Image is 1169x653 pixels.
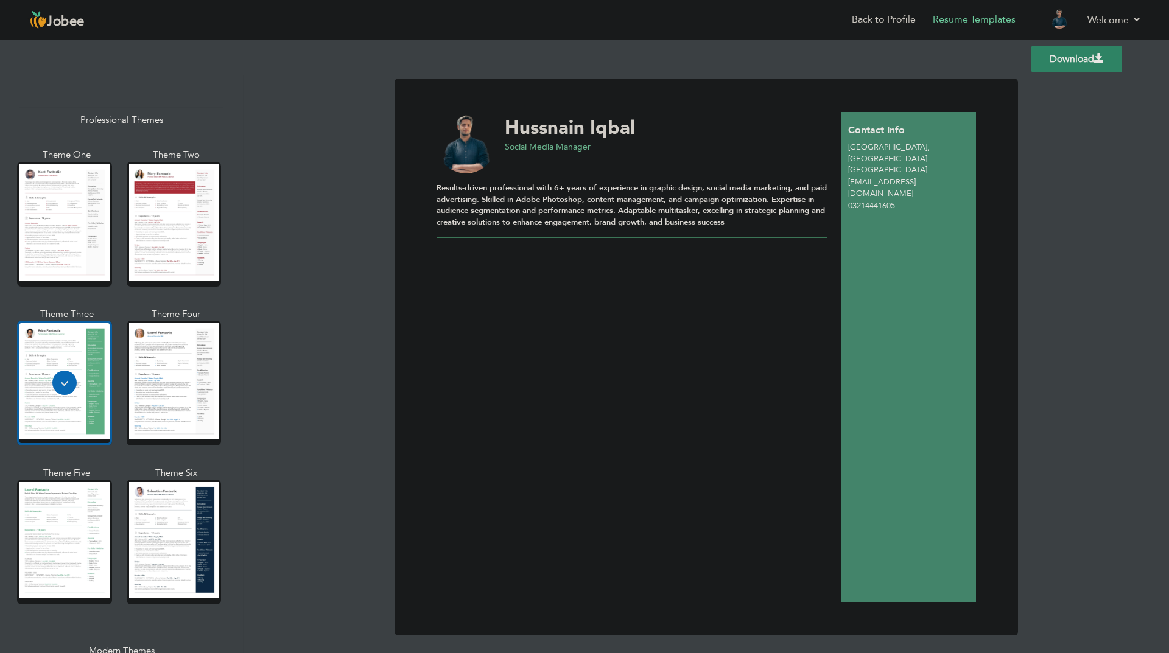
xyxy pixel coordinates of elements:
[841,142,977,176] div: [GEOGRAPHIC_DATA]
[852,13,916,27] a: Back to Profile
[47,15,85,29] span: Jobee
[1087,13,1142,27] a: Welcome
[848,176,916,199] span: [EMAIL_ADDRESS][DOMAIN_NAME]
[437,114,496,174] img: No image
[848,164,927,175] span: [GEOGRAPHIC_DATA]
[848,124,905,137] span: Contact Info
[1050,9,1069,29] img: Profile Img
[129,148,224,161] div: Theme Two
[27,10,47,30] img: jobee.io
[1031,46,1122,72] a: Download
[927,142,930,153] span: ,
[933,13,1016,27] a: Resume Templates
[19,467,114,480] div: Theme Five
[19,148,114,161] div: Theme One
[437,183,827,228] strong: Results-driven professional with 6+ years of experience in graphic design, social media marketing...
[19,308,114,321] div: Theme Three
[590,115,635,141] span: Iqbal
[505,141,591,153] span: Social Media Manager
[848,142,927,153] span: [GEOGRAPHIC_DATA]
[848,200,895,211] span: 03214441605
[129,467,224,480] div: Theme Six
[19,107,223,133] div: Professional Themes
[505,115,584,141] span: Hussnain
[129,308,224,321] div: Theme Four
[27,10,85,30] a: Jobee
